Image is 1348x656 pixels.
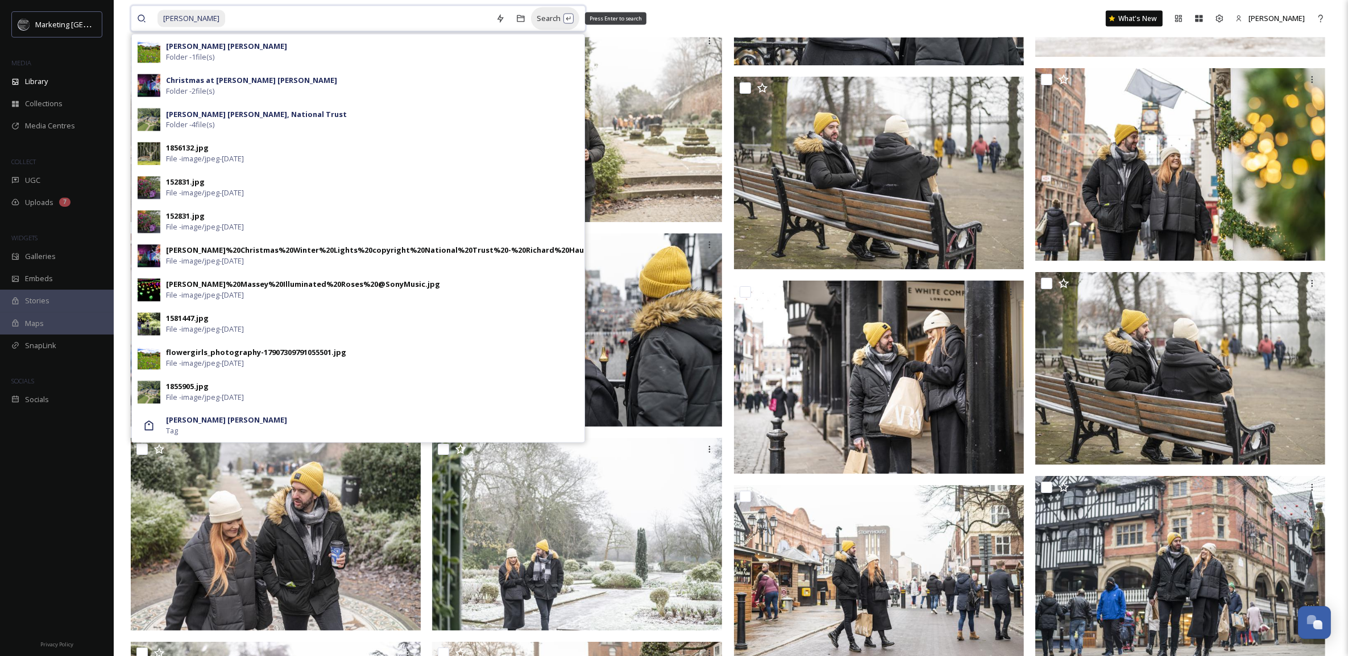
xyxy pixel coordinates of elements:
[1249,13,1305,23] span: [PERSON_NAME]
[166,426,178,437] span: Tag
[166,211,205,222] div: 152831.jpg
[11,157,36,166] span: COLLECT
[1106,11,1163,27] a: What's New
[138,313,160,336] img: f24bbed5-eea6-4d62-ac0b-01c440ac0389.jpg
[166,279,440,290] div: [PERSON_NAME]%20Massey%20Illuminated%20Roses%20@SonyMusic.jpg
[734,281,1024,474] img: JJA_Xmas-131.jpg
[585,12,646,25] div: Press Enter to search
[432,437,722,630] img: JJA_Xmas-077.jpg
[25,120,75,131] span: Media Centres
[531,7,579,30] div: Search
[157,10,225,27] span: [PERSON_NAME]
[166,382,209,392] div: 1855905.jpg
[25,394,49,405] span: Socials
[166,52,214,62] span: Folder - 1 file(s)
[35,19,143,30] span: Marketing [GEOGRAPHIC_DATA]
[166,75,337,85] strong: Christmas at [PERSON_NAME] [PERSON_NAME]
[166,245,622,256] div: [PERSON_NAME]%20Christmas%20Winter%20Lights%20copyright%20National%20Trust%20-%20Richard%20Haught...
[166,222,244,233] span: File - image/jpeg - [DATE]
[138,74,160,97] img: Dunham%252520Christmas%252520Winter%252520Lights%252520copyright%252520National%252520Trust%25252...
[59,198,70,207] div: 7
[18,19,30,30] img: MC-Logo-01.svg
[138,143,160,165] img: 56c48fb2-36ac-4564-9d33-29ce23a0c7a3.jpg
[25,197,53,208] span: Uploads
[138,177,160,199] img: aa5f883b-5949-4c56-b6e3-c716806d3d07.jpg
[138,245,160,268] img: Dunham%252520Christmas%252520Winter%252520Lights%252520copyright%252520National%252520Trust%25252...
[138,381,160,404] img: 0834c97b-7078-4887-b9ff-e3e853ef983a.jpg
[40,637,73,650] a: Privacy Policy
[166,86,214,97] span: Folder - 2 file(s)
[138,211,160,233] img: aa5f883b-5949-4c56-b6e3-c716806d3d07.jpg
[138,40,160,63] img: flowergirls_photography-17907309791055501.jpg
[166,314,209,324] div: 1581447.jpg
[25,76,48,87] span: Library
[25,251,56,262] span: Galleries
[131,30,421,223] img: JJA_Xmas-043.jpg
[138,347,160,370] img: flowergirls_photography-17907309791055501.jpg
[25,318,44,329] span: Maps
[166,392,244,403] span: File - image/jpeg - [DATE]
[138,279,160,302] img: Dunham%252520Massey%252520Illuminated%252520Roses%252520%2540SonyMusic.jpg
[11,59,31,67] span: MEDIA
[25,295,49,306] span: Stories
[40,641,73,648] span: Privacy Policy
[166,290,244,301] span: File - image/jpeg - [DATE]
[138,108,160,131] img: 0834c97b-7078-4887-b9ff-e3e853ef983a.jpg
[1298,606,1331,639] button: Open Chat
[1035,68,1325,261] img: JJA_Xmas-012.jpg
[25,98,63,109] span: Collections
[734,77,1024,270] img: JJA_Xmas-049.jpg
[166,41,287,51] strong: [PERSON_NAME] [PERSON_NAME]
[166,177,205,188] div: 152831.jpg
[1230,7,1310,30] a: [PERSON_NAME]
[131,233,421,427] img: JJA_Xmas-132.jpg
[166,256,244,267] span: File - image/jpeg - [DATE]
[131,437,421,630] img: JJA_Xmas-029.jpg
[166,120,214,131] span: Folder - 4 file(s)
[25,175,40,186] span: UGC
[11,233,38,242] span: WIDGETS
[1035,272,1325,465] img: JJA_Xmas-048.jpg
[166,109,347,119] strong: [PERSON_NAME] [PERSON_NAME], National Trust
[166,358,244,369] span: File - image/jpeg - [DATE]
[25,273,53,284] span: Embeds
[166,348,346,358] div: flowergirls_photography-17907309791055501.jpg
[25,340,56,351] span: SnapLink
[166,324,244,335] span: File - image/jpeg - [DATE]
[166,415,287,425] strong: [PERSON_NAME] [PERSON_NAME]
[166,188,244,199] span: File - image/jpeg - [DATE]
[166,143,209,154] div: 1856132.jpg
[166,154,244,165] span: File - image/jpeg - [DATE]
[11,377,34,385] span: SOCIALS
